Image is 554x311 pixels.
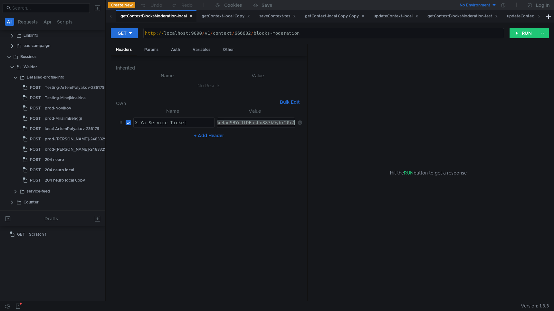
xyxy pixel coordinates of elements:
[5,18,14,26] button: All
[181,1,193,9] div: Redo
[191,132,227,139] button: + Add Header
[42,18,53,26] button: Api
[24,31,38,40] div: LinkInfo
[45,175,85,185] div: 204 neuro local Copy
[16,18,40,26] button: Requests
[12,5,86,12] input: Search...
[30,155,41,165] span: POST
[30,145,41,154] span: POST
[55,18,74,26] button: Scripts
[427,13,498,20] div: getContextBlocksModeration-test
[30,114,41,123] span: POST
[27,72,64,82] div: Detailed-profile-info
[24,197,39,207] div: Counter
[118,30,127,37] div: GET
[187,44,215,56] div: Variables
[45,103,71,113] div: prod-Novikov
[404,170,414,176] span: RUN
[30,93,41,103] span: POST
[45,134,107,144] div: prod-[PERSON_NAME]-2483329
[510,28,538,38] button: RUN
[111,44,137,56] div: Headers
[150,1,162,9] div: Undo
[262,3,272,7] div: Save
[305,13,365,20] div: getContext-local Copy Copy
[135,0,167,10] button: Undo
[213,72,302,80] th: Value
[521,301,549,311] span: Version: 1.3.3
[45,124,100,134] div: local-ArtemPolyakov-236179
[45,93,86,103] div: Testing-MinejkinaIrina
[215,107,295,115] th: Value
[131,107,215,115] th: Name
[460,2,490,8] div: No Environment
[121,72,213,80] th: Name
[24,62,37,72] div: Welder
[30,124,41,134] span: POST
[44,215,58,222] div: Drafts
[116,64,302,72] h6: Inherited
[218,44,239,56] div: Other
[277,98,302,106] button: Bulk Edit
[30,165,41,175] span: POST
[202,13,250,20] div: getContext-local Copy
[108,2,135,8] button: Create New
[197,83,220,89] nz-embed-empty: No Results
[259,13,296,20] div: saveContext-tes
[166,44,185,56] div: Auth
[45,165,74,175] div: 204 neuro local
[374,13,418,20] div: updateContext-local
[27,186,50,196] div: service-feed
[24,208,35,217] div: Postal
[30,134,41,144] span: POST
[45,114,82,123] div: prod-MiralimBehggi
[30,83,41,92] span: POST
[30,175,41,185] span: POST
[224,1,242,9] div: Cookies
[167,0,197,10] button: Redo
[45,83,105,92] div: Testing-ArtemPolyakov-236179
[30,103,41,113] span: POST
[17,230,25,239] span: GET
[45,155,64,165] div: 204 neuro
[139,44,164,56] div: Params
[120,13,193,20] div: getContextBlocksModeration-local
[507,13,550,20] div: updateContext-test
[20,52,36,61] div: Bussines
[116,99,277,107] h6: Own
[29,230,46,239] div: Scratch 1
[24,41,50,51] div: uac-campaign
[45,145,118,154] div: prod-[PERSON_NAME]-2483329 Copy
[536,1,549,9] div: Log In
[390,169,467,176] span: Hit the button to get a response
[111,28,138,38] button: GET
